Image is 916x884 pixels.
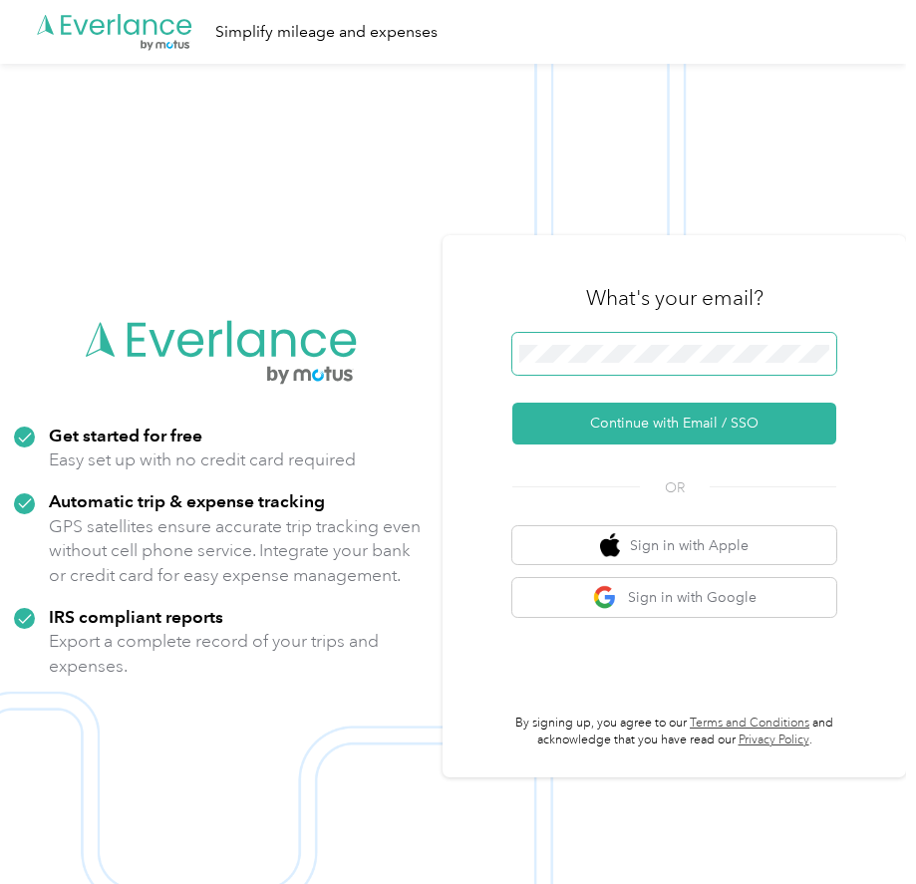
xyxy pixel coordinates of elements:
button: google logoSign in with Google [512,578,836,617]
div: Simplify mileage and expenses [215,20,438,45]
p: Easy set up with no credit card required [49,447,356,472]
a: Terms and Conditions [690,716,809,731]
p: Export a complete record of your trips and expenses. [49,629,429,678]
p: GPS satellites ensure accurate trip tracking even without cell phone service. Integrate your bank... [49,514,429,588]
strong: Get started for free [49,425,202,445]
img: apple logo [600,533,620,558]
button: Continue with Email / SSO [512,403,836,444]
a: Privacy Policy [739,733,809,747]
button: apple logoSign in with Apple [512,526,836,565]
span: OR [640,477,710,498]
h3: What's your email? [586,284,763,312]
strong: Automatic trip & expense tracking [49,490,325,511]
strong: IRS compliant reports [49,606,223,627]
img: google logo [593,585,618,610]
p: By signing up, you agree to our and acknowledge that you have read our . [512,715,836,749]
